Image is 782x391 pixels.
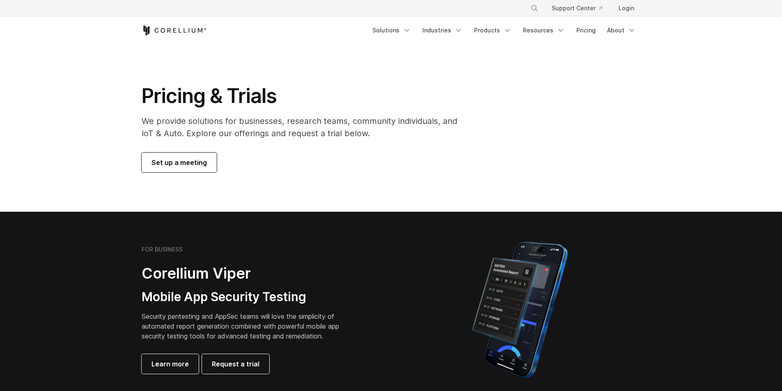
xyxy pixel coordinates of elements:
span: Learn more [151,359,189,369]
a: Industries [417,23,468,38]
a: Pricing [571,23,601,38]
a: Request a trial [202,354,269,374]
a: About [602,23,641,38]
p: We provide solutions for businesses, research teams, community individuals, and IoT & Auto. Explo... [142,115,469,139]
span: Request a trial [212,359,259,369]
h3: Mobile App Security Testing [142,289,352,305]
a: Products [469,23,516,38]
a: Resources [518,23,570,38]
p: Security pentesting and AppSec teams will love the simplicity of automated report generation comb... [142,311,352,341]
a: Set up a meeting [142,153,217,172]
a: Login [612,1,641,16]
div: Navigation Menu [521,1,641,16]
h2: Corellium Viper [142,264,352,283]
div: Navigation Menu [367,23,641,38]
span: Set up a meeting [151,158,207,167]
button: Search [527,1,542,16]
a: Learn more [142,354,199,374]
a: Support Center [545,1,609,16]
a: Solutions [367,23,416,38]
img: Corellium MATRIX automated report on iPhone showing app vulnerability test results across securit... [458,238,582,382]
h1: Pricing & Trials [142,84,469,108]
h6: FOR BUSINESS [142,246,183,253]
a: Corellium Home [142,25,207,35]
